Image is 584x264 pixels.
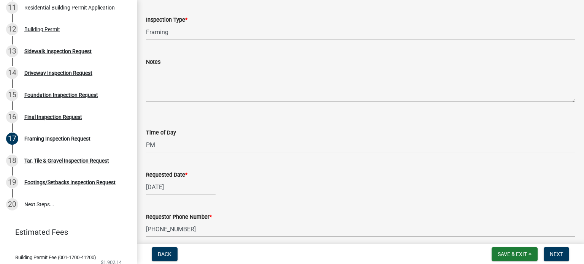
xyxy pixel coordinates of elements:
label: Requestor Phone Number [146,215,212,220]
div: 18 [6,155,18,167]
div: Driveway Inspection Request [24,70,92,76]
div: Residential Building Permit Application [24,5,115,10]
a: Estimated Fees [6,224,125,240]
label: Notes [146,60,160,65]
div: Sidewalk Inspection Request [24,49,92,54]
span: Back [158,251,171,257]
div: Framing Inspection Request [24,136,90,141]
button: Save & Exit [492,247,538,261]
input: mm/dd/yyyy [146,179,216,195]
div: Foundation Inspection Request [24,92,98,98]
div: 15 [6,89,18,101]
span: Building Permit Fee (001-1700-41200) [15,255,96,260]
div: Building Permit [24,27,60,32]
div: 16 [6,111,18,123]
div: 19 [6,176,18,188]
span: Next [550,251,563,257]
div: 13 [6,45,18,57]
div: Tar, Tile & Gravel Inspection Request [24,158,109,163]
label: Inspection Type [146,17,187,23]
span: Save & Exit [498,251,527,257]
button: Back [152,247,178,261]
div: Final Inspection Request [24,114,82,120]
div: 20 [6,198,18,210]
div: 14 [6,67,18,79]
div: 12 [6,23,18,35]
label: Time of Day [146,130,176,136]
div: 11 [6,2,18,14]
div: Footings/Setbacks Inspection Request [24,180,116,185]
div: 17 [6,133,18,145]
button: Next [544,247,569,261]
label: Requested Date [146,172,187,178]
